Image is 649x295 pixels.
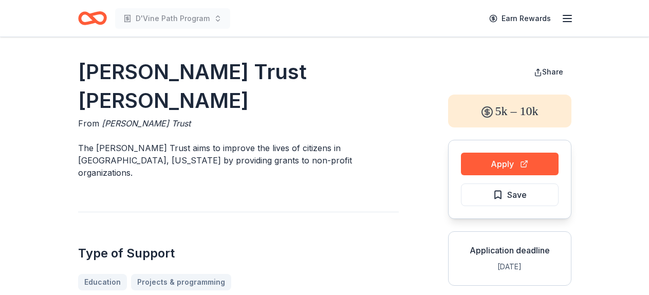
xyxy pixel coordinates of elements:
span: Share [542,67,563,76]
a: Education [78,274,127,290]
div: Application deadline [457,244,563,256]
a: Earn Rewards [483,9,557,28]
button: Save [461,183,559,206]
a: Projects & programming [131,274,231,290]
a: Home [78,6,107,30]
h1: [PERSON_NAME] Trust [PERSON_NAME] [78,58,399,115]
span: Save [507,188,527,201]
button: D'Vine Path Program [115,8,230,29]
span: [PERSON_NAME] Trust [102,118,191,128]
span: D'Vine Path Program [136,12,210,25]
button: Share [526,62,571,82]
div: From [78,117,399,130]
div: [DATE] [457,261,563,273]
p: The [PERSON_NAME] Trust aims to improve the lives of citizens in [GEOGRAPHIC_DATA], [US_STATE] by... [78,142,399,179]
h2: Type of Support [78,245,399,262]
button: Apply [461,153,559,175]
div: 5k – 10k [448,95,571,127]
